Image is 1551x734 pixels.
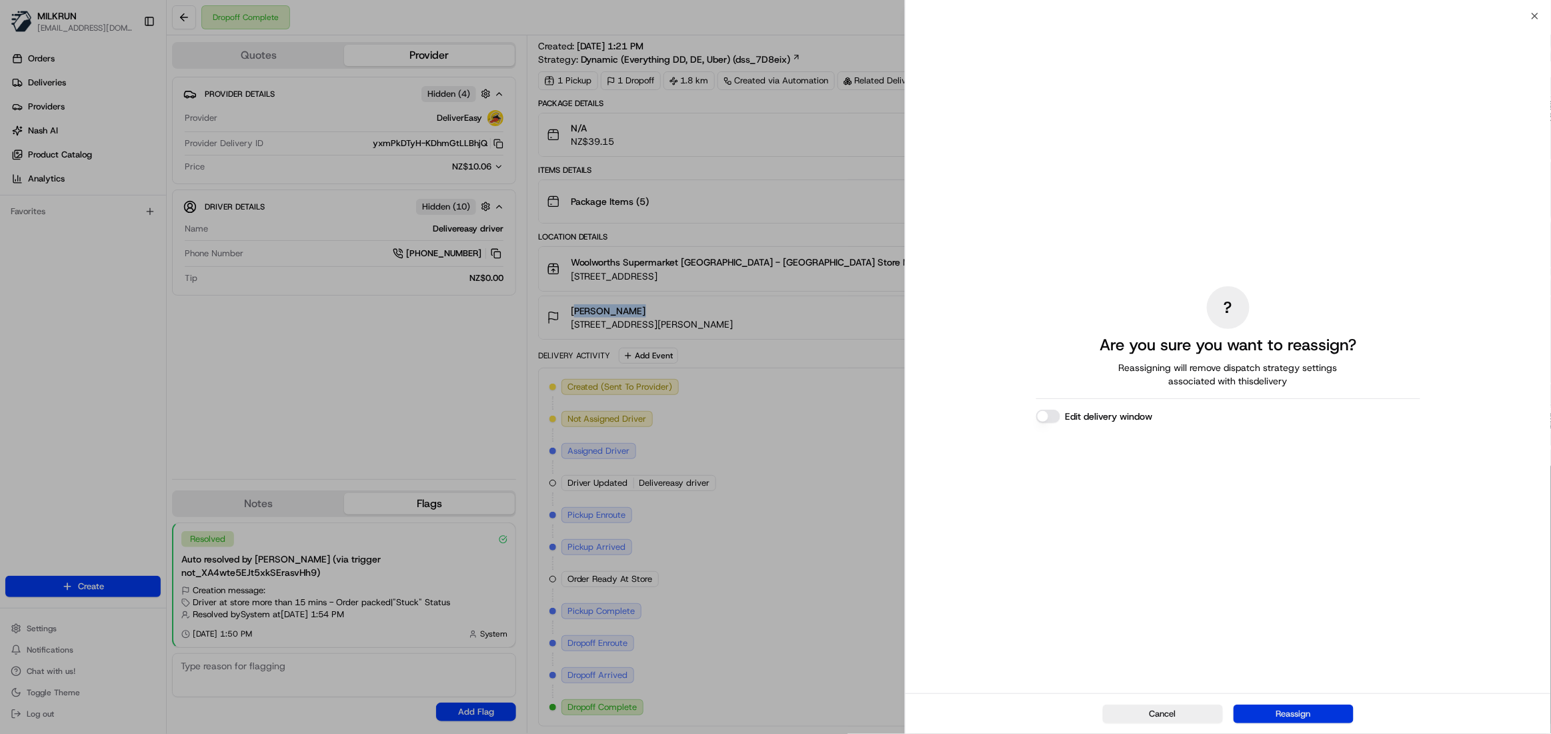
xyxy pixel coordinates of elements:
[1234,705,1354,723] button: Reassign
[1066,410,1153,423] label: Edit delivery window
[1100,361,1356,388] span: Reassigning will remove dispatch strategy settings associated with this delivery
[1100,334,1356,356] h2: Are you sure you want to reassign?
[1103,705,1223,723] button: Cancel
[1207,286,1250,329] div: ?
